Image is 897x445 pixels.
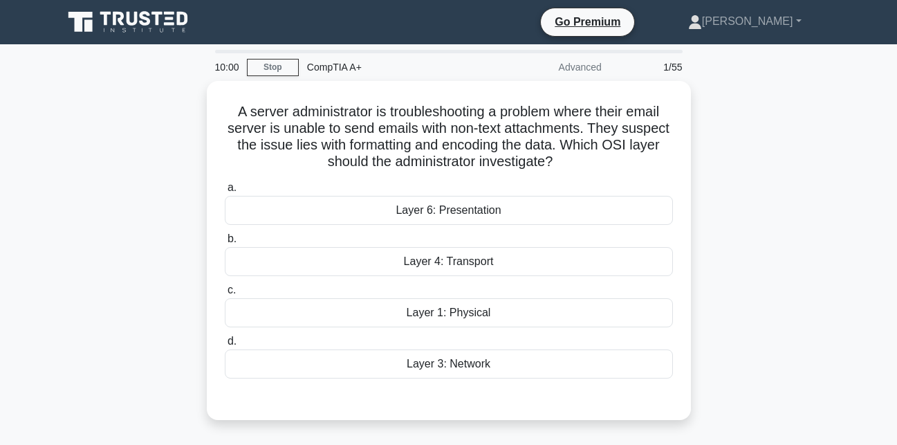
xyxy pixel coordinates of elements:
[225,247,673,276] div: Layer 4: Transport
[299,53,489,81] div: CompTIA A+
[610,53,691,81] div: 1/55
[223,103,674,171] h5: A server administrator is troubleshooting a problem where their email server is unable to send em...
[228,335,237,347] span: d.
[207,53,247,81] div: 10:00
[247,59,299,76] a: Stop
[546,13,629,30] a: Go Premium
[228,284,236,296] span: c.
[489,53,610,81] div: Advanced
[228,233,237,244] span: b.
[225,349,673,379] div: Layer 3: Network
[228,181,237,193] span: a.
[225,298,673,327] div: Layer 1: Physical
[225,196,673,225] div: Layer 6: Presentation
[655,8,835,35] a: [PERSON_NAME]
